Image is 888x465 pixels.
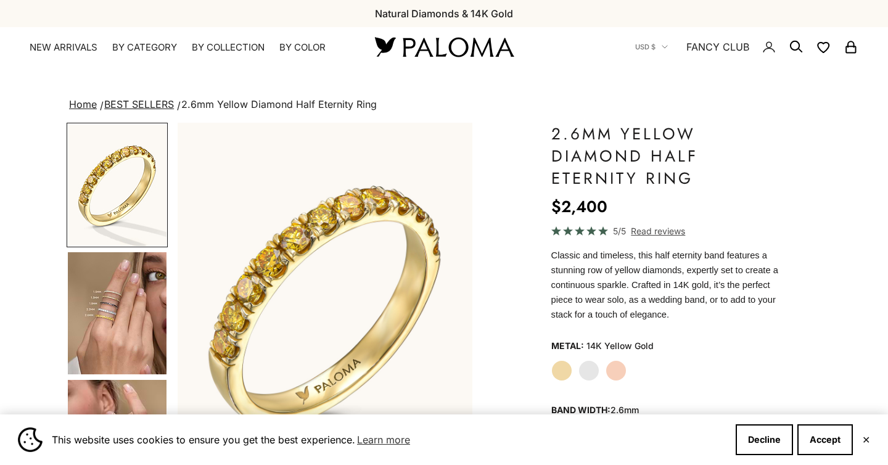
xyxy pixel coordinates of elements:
sale-price: $2,400 [551,194,607,219]
span: Read reviews [631,224,685,238]
button: Accept [797,424,853,455]
variant-option-value: 2.6mm [610,405,639,415]
summary: By Collection [192,41,265,54]
a: NEW ARRIVALS [30,41,97,54]
legend: Metal: [551,337,584,355]
button: USD $ [635,41,668,52]
span: 5/5 [613,224,626,238]
a: Home [69,98,97,110]
nav: breadcrumbs [67,96,821,113]
button: Go to item 4 [67,251,168,376]
img: #YellowGold [68,124,166,246]
legend: Band Width: [551,401,639,419]
variant-option-value: 14K Yellow Gold [586,337,654,355]
span: This website uses cookies to ensure you get the best experience. [52,430,726,449]
img: #YellowGold #WhiteGold #RoseGold [68,252,166,374]
a: Learn more [355,430,412,449]
nav: Secondary navigation [635,27,858,67]
span: 2.6mm Yellow Diamond Half Eternity Ring [181,98,377,110]
summary: By Color [279,41,326,54]
p: Natural Diamonds & 14K Gold [375,6,513,22]
button: Go to item 1 [67,123,168,247]
a: 5/5 Read reviews [551,224,791,238]
a: FANCY CLUB [686,39,749,55]
span: Classic and timeless, this half eternity band features a stunning row of yellow diamonds, expertl... [551,250,778,319]
span: USD $ [635,41,656,52]
nav: Primary navigation [30,41,345,54]
h1: 2.6mm Yellow Diamond Half Eternity Ring [551,123,791,189]
button: Decline [736,424,793,455]
summary: By Category [112,41,177,54]
img: Cookie banner [18,427,43,452]
button: Close [862,436,870,443]
a: BEST SELLERS [104,98,174,110]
